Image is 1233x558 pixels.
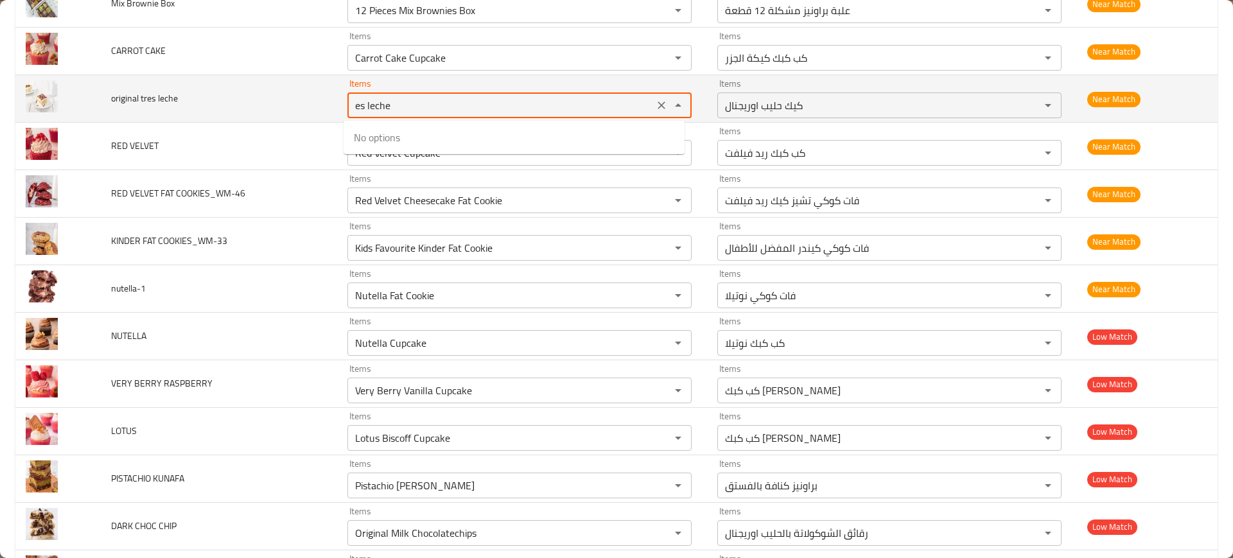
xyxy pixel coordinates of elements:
img: DARK CHOC CHIP [26,508,58,540]
button: Open [669,524,687,542]
button: Open [1039,381,1057,399]
img: RED VELVET FAT COOKIES_WM-46 [26,175,58,207]
button: Open [1039,1,1057,19]
span: PISTACHIO KUNAFA [111,470,184,487]
span: Low Match [1087,424,1137,439]
span: Low Match [1087,472,1137,487]
span: Low Match [1087,329,1137,344]
span: nutella-1 [111,280,146,297]
img: KINDER FAT COOKIES_WM-33 [26,223,58,255]
button: Open [669,191,687,209]
button: Close [669,96,687,114]
span: Near Match [1087,282,1141,297]
button: Open [1039,144,1057,162]
button: Open [669,1,687,19]
button: Open [669,476,687,494]
span: Low Match [1087,377,1137,392]
span: Low Match [1087,519,1137,534]
button: Open [1039,476,1057,494]
button: Open [1039,334,1057,352]
button: Open [1039,191,1057,209]
button: Open [669,381,687,399]
span: Near Match [1087,139,1141,154]
img: PISTACHIO KUNAFA [26,460,58,493]
button: Open [669,239,687,257]
img: NUTELLA [26,318,58,350]
img: nutella-1 [26,270,58,302]
button: Open [1039,286,1057,304]
img: LOTUS [26,413,58,445]
span: RED VELVET FAT COOKIES_WM-46 [111,185,245,202]
button: Open [1039,49,1057,67]
button: Open [1039,429,1057,447]
img: original tres leche [26,80,58,112]
button: Open [669,429,687,447]
button: Open [1039,239,1057,257]
button: Open [669,286,687,304]
span: original tres leche [111,90,178,107]
span: Near Match [1087,44,1141,59]
span: LOTUS [111,423,137,439]
span: VERY BERRY RASPBERRY [111,375,213,392]
img: CARROT CAKE [26,33,58,65]
button: Open [1039,96,1057,114]
div: No options [344,121,685,154]
button: Clear [652,96,670,114]
button: Open [1039,524,1057,542]
span: RED VELVET [111,137,159,154]
span: DARK CHOC CHIP [111,518,177,534]
span: Near Match [1087,92,1141,107]
button: Open [669,49,687,67]
img: VERY BERRY RASPBERRY [26,365,58,397]
span: Near Match [1087,234,1141,249]
button: Open [669,334,687,352]
img: RED VELVET [26,128,58,160]
span: Near Match [1087,187,1141,202]
span: CARROT CAKE [111,42,166,59]
span: NUTELLA [111,327,146,344]
span: KINDER FAT COOKIES_WM-33 [111,232,227,249]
